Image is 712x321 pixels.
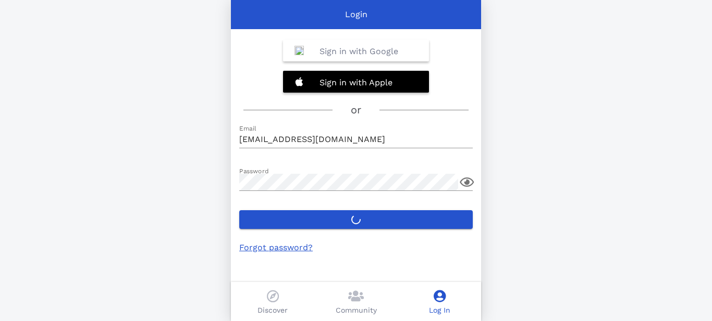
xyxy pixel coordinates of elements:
[257,305,288,316] p: Discover
[294,46,304,55] img: Google_%22G%22_Logo.svg
[294,77,304,86] img: 20201228132320%21Apple_logo_white.svg
[320,46,398,56] b: Sign in with Google
[239,242,313,252] a: Forgot password?
[429,305,450,316] p: Log In
[336,305,377,316] p: Community
[320,78,392,87] b: Sign in with Apple
[351,102,361,118] h3: or
[460,176,474,188] button: append icon
[345,8,367,21] p: Login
